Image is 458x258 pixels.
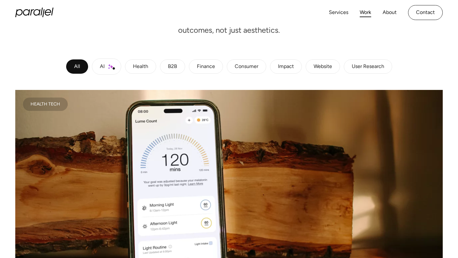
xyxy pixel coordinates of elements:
div: User Research [352,65,384,69]
div: Health Tech [31,103,60,106]
div: Impact [278,65,294,69]
div: Website [314,65,332,69]
a: Work [360,8,371,17]
a: home [15,8,53,17]
div: Consumer [235,65,258,69]
a: Services [329,8,348,17]
div: Finance [197,65,215,69]
a: Contact [408,5,443,20]
div: AI [100,65,105,69]
div: Health [133,65,148,69]
div: All [74,65,80,69]
a: About [383,8,397,17]
div: B2B [168,65,177,69]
